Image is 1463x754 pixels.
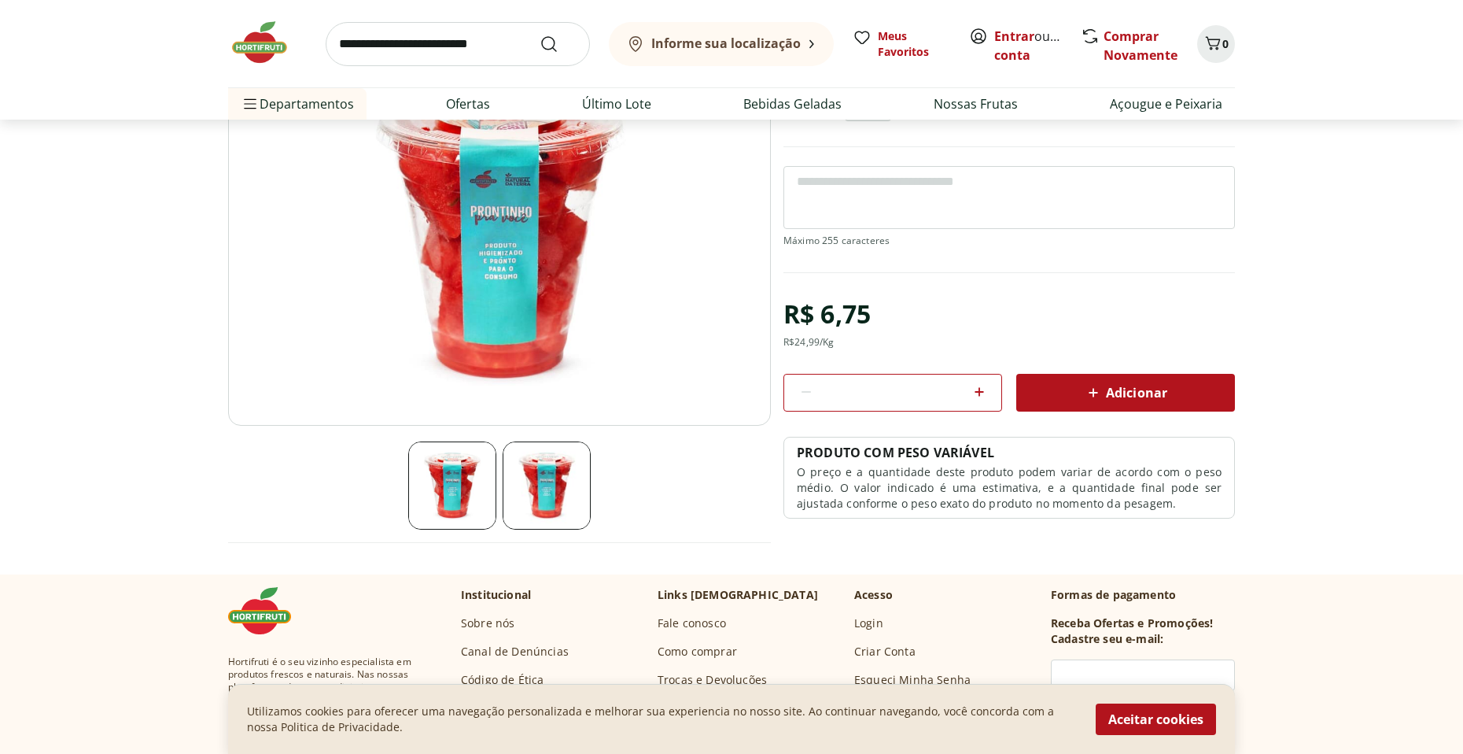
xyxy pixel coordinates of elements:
[461,644,569,660] a: Canal de Denúncias
[797,444,994,461] p: PRODUTO COM PESO VARIÁVEL
[461,672,544,688] a: Código de Ética
[609,22,834,66] button: Informe sua localização
[651,35,801,52] b: Informe sua localização
[783,336,835,349] div: R$ 24,99 /Kg
[658,615,726,631] a: Fale conosco
[241,85,260,123] button: Menu
[228,656,436,744] span: Hortifruti é o seu vizinho especialista em produtos frescos e naturais. Nas nossas plataformas de...
[878,28,950,60] span: Meus Favoritos
[408,442,496,530] img: Principal
[934,94,1018,113] a: Nossas Frutas
[854,615,883,631] a: Login
[228,46,771,426] img: Principal
[446,94,490,113] a: Ofertas
[247,704,1077,735] p: Utilizamos cookies para oferecer uma navegação personalizada e melhorar sua experiencia no nosso ...
[503,442,591,530] img: Principal
[1222,36,1229,51] span: 0
[228,587,307,634] img: Hortifruti
[994,28,1034,45] a: Entrar
[1051,631,1163,647] h3: Cadastre seu e-mail:
[540,35,577,54] button: Submit Search
[658,587,818,603] p: Links [DEMOGRAPHIC_DATA]
[994,27,1064,65] span: ou
[854,644,916,660] a: Criar Conta
[994,28,1081,64] a: Criar conta
[228,19,307,66] img: Hortifruti
[241,85,354,123] span: Departamentos
[783,292,871,336] div: R$ 6,75
[1110,94,1222,113] a: Açougue e Peixaria
[1104,28,1177,64] a: Comprar Novamente
[461,587,531,603] p: Institucional
[1016,374,1235,412] button: Adicionar
[1096,704,1216,735] button: Aceitar cookies
[582,94,651,113] a: Último Lote
[1197,25,1235,63] button: Carrinho
[1084,383,1167,402] span: Adicionar
[1051,587,1235,603] p: Formas de pagamento
[854,587,893,603] p: Acesso
[854,672,971,688] a: Esqueci Minha Senha
[797,464,1222,512] p: O preço e a quantidade deste produto podem variar de acordo com o peso médio. O valor indicado é ...
[743,94,842,113] a: Bebidas Geladas
[326,22,590,66] input: search
[1051,615,1213,631] h3: Receba Ofertas e Promoções!
[658,672,767,688] a: Trocas e Devoluções
[658,644,737,660] a: Como comprar
[853,28,950,60] a: Meus Favoritos
[461,615,514,631] a: Sobre nós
